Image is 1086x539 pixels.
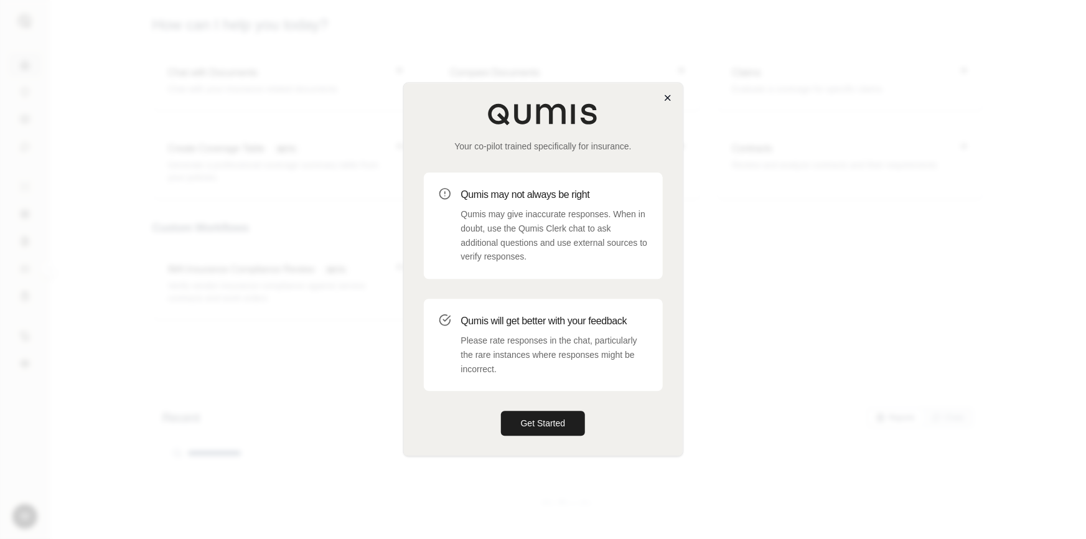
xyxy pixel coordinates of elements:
img: Qumis Logo [487,103,599,125]
p: Please rate responses in the chat, particularly the rare instances where responses might be incor... [461,334,648,376]
p: Qumis may give inaccurate responses. When in doubt, use the Qumis Clerk chat to ask additional qu... [461,207,648,264]
button: Get Started [501,411,586,436]
h3: Qumis may not always be right [461,187,648,202]
h3: Qumis will get better with your feedback [461,314,648,329]
p: Your co-pilot trained specifically for insurance. [424,140,663,152]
